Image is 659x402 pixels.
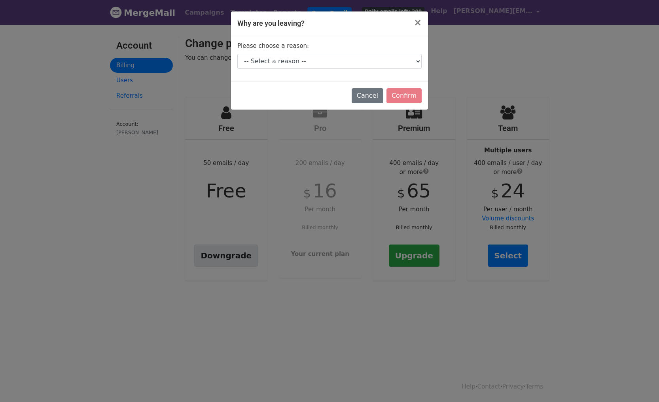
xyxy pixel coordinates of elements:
[237,18,305,28] h5: Why are you leaving?
[619,364,659,402] iframe: Chat Widget
[386,88,422,103] input: Confirm
[237,42,309,51] label: Please choose a reason:
[407,11,428,34] button: Close
[352,88,383,103] button: Cancel
[414,17,422,28] span: ×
